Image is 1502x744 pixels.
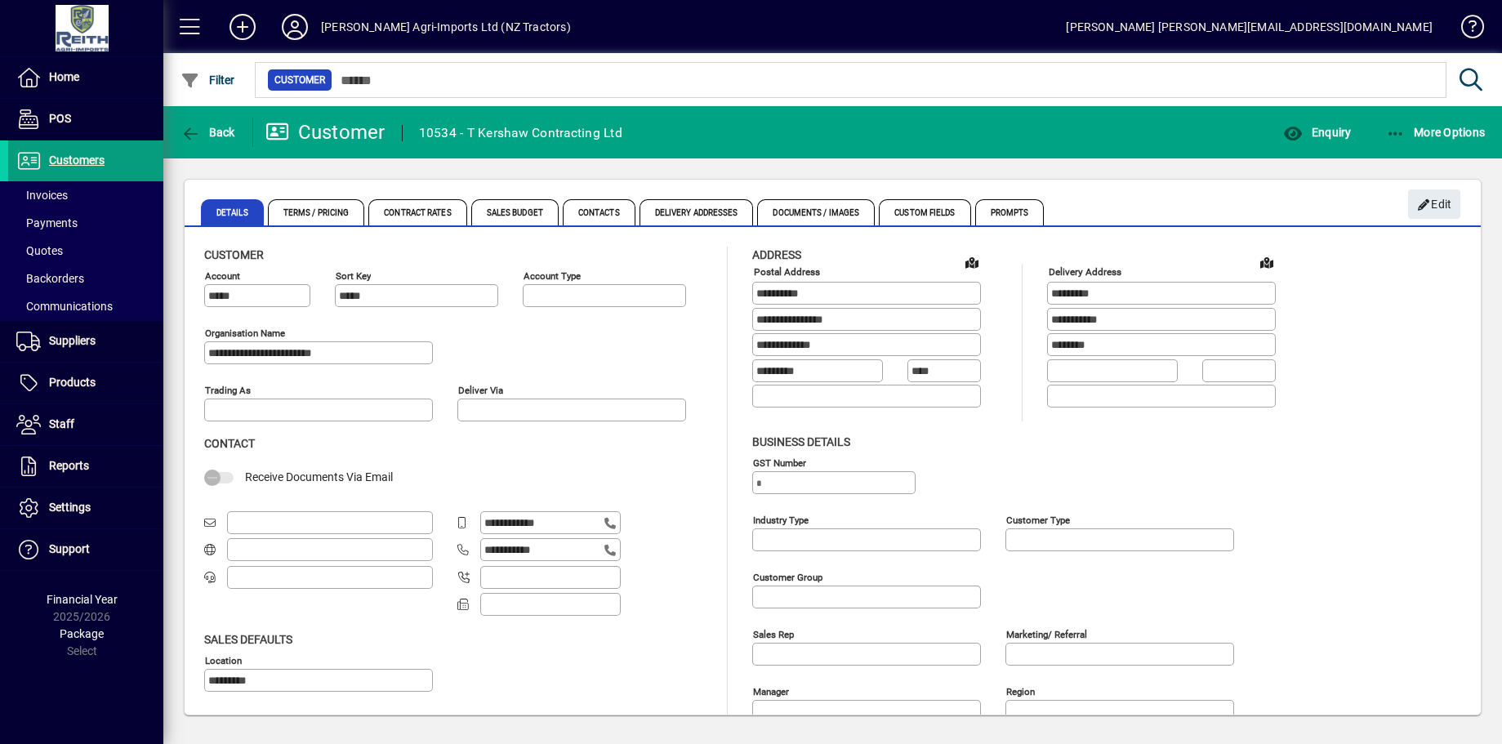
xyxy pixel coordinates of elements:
[205,385,251,396] mat-label: Trading as
[245,470,393,483] span: Receive Documents Via Email
[753,514,809,525] mat-label: Industry type
[321,14,571,40] div: [PERSON_NAME] Agri-Imports Ltd (NZ Tractors)
[1279,118,1355,147] button: Enquiry
[1006,685,1035,697] mat-label: Region
[8,321,163,362] a: Suppliers
[975,199,1045,225] span: Prompts
[752,435,850,448] span: Business details
[8,237,163,265] a: Quotes
[205,270,240,282] mat-label: Account
[959,249,985,275] a: View on map
[204,633,292,646] span: Sales defaults
[471,199,559,225] span: Sales Budget
[205,654,242,666] mat-label: Location
[265,119,386,145] div: Customer
[176,65,239,95] button: Filter
[269,12,321,42] button: Profile
[1066,14,1433,40] div: [PERSON_NAME] [PERSON_NAME][EMAIL_ADDRESS][DOMAIN_NAME]
[8,99,163,140] a: POS
[181,126,235,139] span: Back
[8,446,163,487] a: Reports
[8,404,163,445] a: Staff
[1408,189,1460,219] button: Edit
[163,118,253,147] app-page-header-button: Back
[47,593,118,606] span: Financial Year
[8,57,163,98] a: Home
[1006,628,1087,639] mat-label: Marketing/ Referral
[16,300,113,313] span: Communications
[8,529,163,570] a: Support
[1254,249,1280,275] a: View on map
[49,112,71,125] span: POS
[524,270,581,282] mat-label: Account Type
[201,199,264,225] span: Details
[8,181,163,209] a: Invoices
[49,376,96,389] span: Products
[419,120,622,146] div: 10534 - T Kershaw Contracting Ltd
[757,199,875,225] span: Documents / Images
[640,199,754,225] span: Delivery Addresses
[49,542,90,555] span: Support
[176,118,239,147] button: Back
[458,385,503,396] mat-label: Deliver via
[1386,126,1486,139] span: More Options
[879,199,970,225] span: Custom Fields
[753,571,822,582] mat-label: Customer group
[60,627,104,640] span: Package
[16,189,68,202] span: Invoices
[8,363,163,403] a: Products
[16,272,84,285] span: Backorders
[1417,191,1452,218] span: Edit
[8,488,163,528] a: Settings
[753,628,794,639] mat-label: Sales rep
[216,12,269,42] button: Add
[204,248,264,261] span: Customer
[274,72,325,88] span: Customer
[8,265,163,292] a: Backorders
[336,270,371,282] mat-label: Sort key
[205,327,285,339] mat-label: Organisation name
[181,74,235,87] span: Filter
[368,199,466,225] span: Contract Rates
[753,685,789,697] mat-label: Manager
[1449,3,1482,56] a: Knowledge Base
[49,459,89,472] span: Reports
[268,199,365,225] span: Terms / Pricing
[16,216,78,229] span: Payments
[8,209,163,237] a: Payments
[49,70,79,83] span: Home
[752,248,801,261] span: Address
[16,244,63,257] span: Quotes
[49,501,91,514] span: Settings
[204,437,255,450] span: Contact
[563,199,635,225] span: Contacts
[753,457,806,468] mat-label: GST Number
[49,154,105,167] span: Customers
[1382,118,1490,147] button: More Options
[49,334,96,347] span: Suppliers
[8,292,163,320] a: Communications
[1006,514,1070,525] mat-label: Customer type
[1283,126,1351,139] span: Enquiry
[49,417,74,430] span: Staff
